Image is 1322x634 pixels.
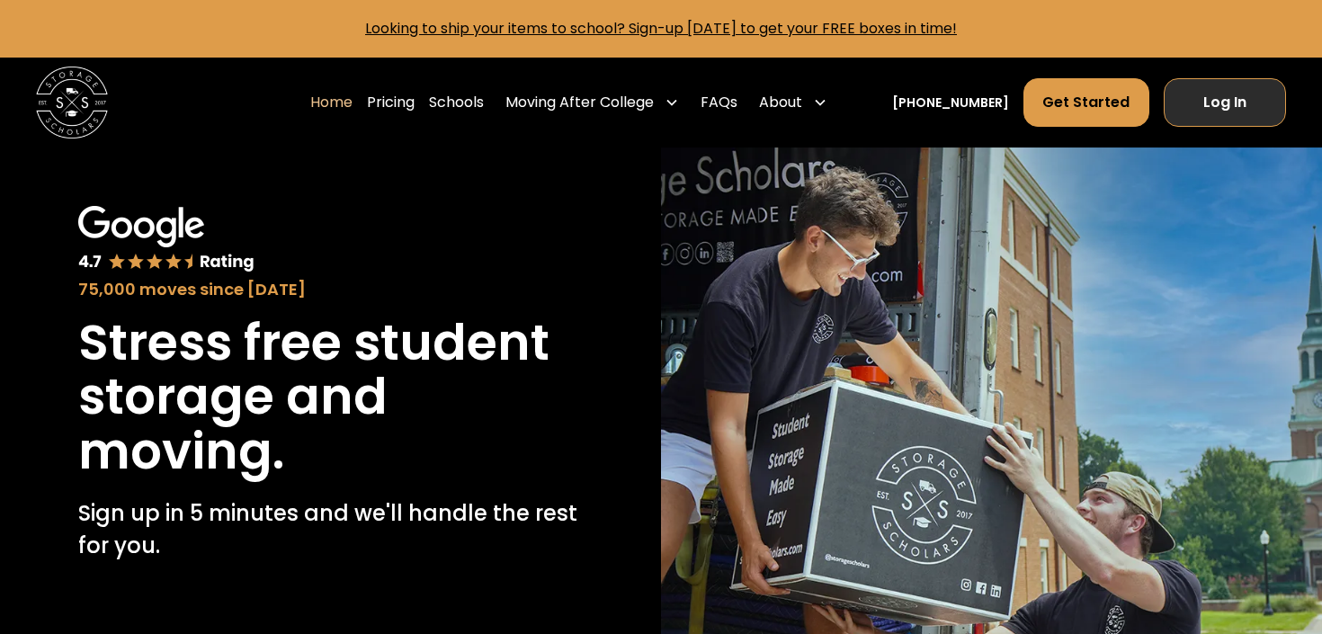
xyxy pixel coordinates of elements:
div: Moving After College [505,92,654,113]
div: About [752,77,835,128]
h1: Stress free student storage and moving. [78,316,583,479]
img: Storage Scholars main logo [36,67,108,138]
a: Schools [429,77,484,128]
a: Home [310,77,353,128]
div: Moving After College [498,77,686,128]
a: FAQs [701,77,737,128]
div: About [759,92,802,113]
p: Sign up in 5 minutes and we'll handle the rest for you. [78,497,583,562]
div: 75,000 moves since [DATE] [78,277,583,301]
a: Looking to ship your items to school? Sign-up [DATE] to get your FREE boxes in time! [365,18,957,39]
img: Google 4.7 star rating [78,206,255,273]
a: Log In [1164,78,1286,127]
a: Get Started [1023,78,1148,127]
a: Pricing [367,77,415,128]
a: [PHONE_NUMBER] [892,94,1009,112]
